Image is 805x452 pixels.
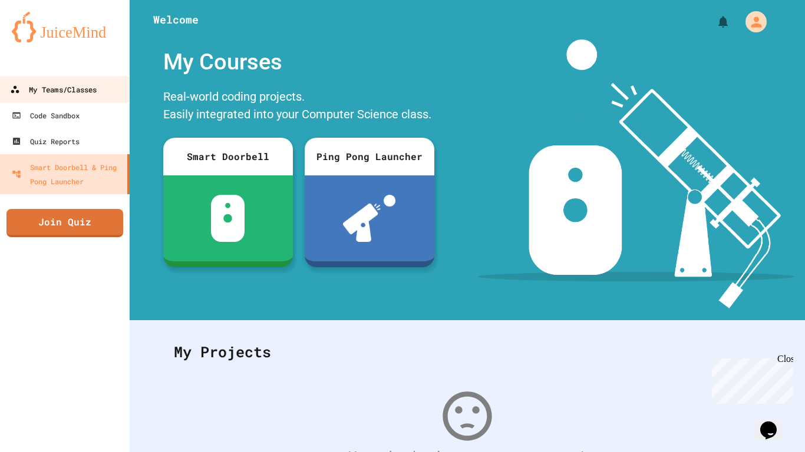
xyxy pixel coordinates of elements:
[12,160,123,188] div: Smart Doorbell & Ping Pong Launcher
[10,82,97,97] div: My Teams/Classes
[211,195,245,242] img: sdb-white.svg
[162,329,773,375] div: My Projects
[157,85,440,129] div: Real-world coding projects. Easily integrated into your Computer Science class.
[707,354,793,404] iframe: chat widget
[5,5,81,75] div: Chat with us now!Close
[12,108,80,122] div: Code Sandbox
[157,39,440,85] div: My Courses
[305,138,434,175] div: Ping Pong Launcher
[343,195,395,242] img: ppl-with-ball.png
[733,8,770,35] div: My Account
[694,12,733,32] div: My Notifications
[6,209,123,237] a: Join Quiz
[755,405,793,440] iframe: chat widget
[12,134,80,148] div: Quiz Reports
[478,39,794,308] img: banner-image-my-projects.png
[163,138,293,175] div: Smart Doorbell
[12,12,118,42] img: logo-orange.svg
